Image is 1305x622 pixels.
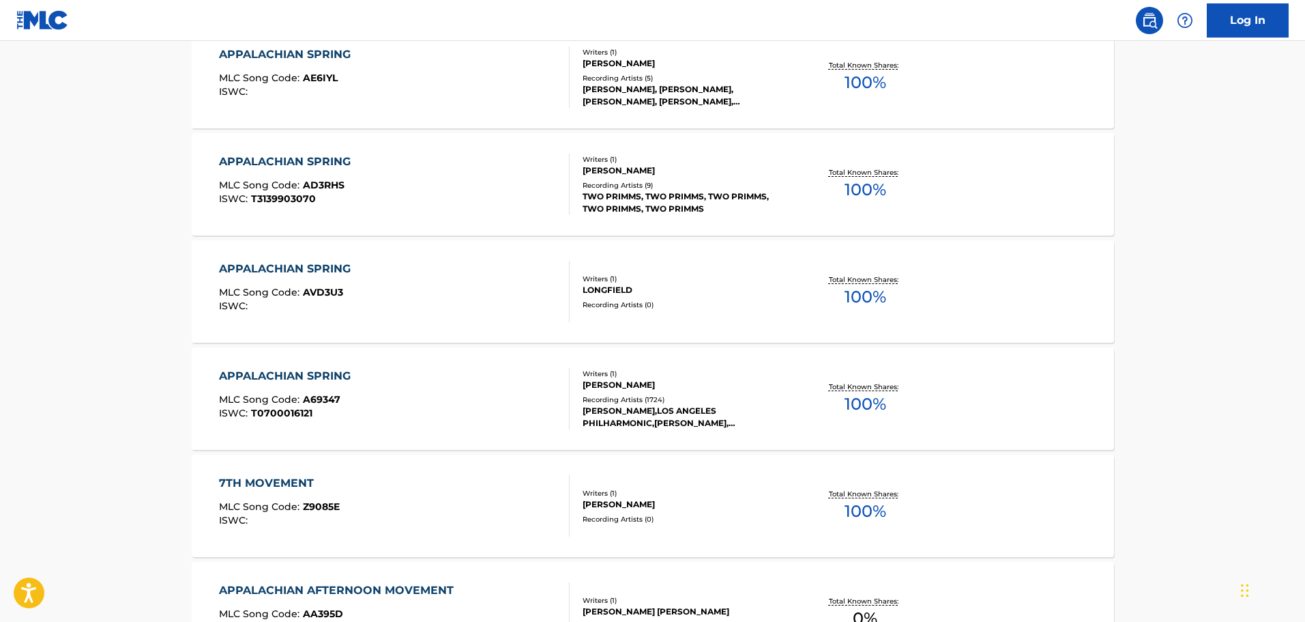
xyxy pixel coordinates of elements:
a: Public Search [1136,7,1163,34]
span: MLC Song Code : [219,500,303,513]
div: Writers ( 1 ) [583,488,789,498]
span: MLC Song Code : [219,393,303,406]
div: Recording Artists ( 5 ) [583,73,789,83]
div: Recording Artists ( 9 ) [583,180,789,190]
span: AA395D [303,608,343,620]
span: ISWC : [219,514,251,526]
div: Recording Artists ( 0 ) [583,300,789,310]
span: 100 % [845,392,886,416]
span: MLC Song Code : [219,179,303,191]
span: 100 % [845,70,886,95]
a: APPALACHIAN SPRINGMLC Song Code:AE6IYLISWC:Writers (1)[PERSON_NAME]Recording Artists (5)[PERSON_N... [192,26,1114,128]
div: Writers ( 1 ) [583,369,789,379]
span: 100 % [845,178,886,202]
p: Total Known Shares: [829,167,902,178]
div: [PERSON_NAME],LOS ANGELES PHILHARMONIC,[PERSON_NAME], [PERSON_NAME], [PERSON_NAME], [PERSON_NAME]... [583,405,789,429]
iframe: Chat Widget [1237,556,1305,622]
span: T0700016121 [251,407,312,419]
span: A69347 [303,393,340,406]
div: Writers ( 1 ) [583,595,789,606]
span: 100 % [845,285,886,309]
div: [PERSON_NAME] [583,165,789,177]
p: Total Known Shares: [829,489,902,499]
div: APPALACHIAN SPRING [219,368,357,384]
img: help [1177,12,1193,29]
div: Drag [1241,570,1249,611]
div: [PERSON_NAME] [583,379,789,391]
span: MLC Song Code : [219,286,303,298]
a: APPALACHIAN SPRINGMLC Song Code:AD3RHSISWC:T3139903070Writers (1)[PERSON_NAME]Recording Artists (... [192,133,1114,236]
div: [PERSON_NAME] [583,57,789,70]
div: TWO PRIMMS, TWO PRIMMS, TWO PRIMMS, TWO PRIMMS, TWO PRIMMS [583,190,789,215]
span: 100 % [845,499,886,524]
p: Total Known Shares: [829,60,902,70]
span: Z9085E [303,500,340,513]
a: APPALACHIAN SPRINGMLC Song Code:AVD3U3ISWC:Writers (1)LONGFIELDRecording Artists (0)Total Known S... [192,240,1114,343]
div: Recording Artists ( 1724 ) [583,395,789,405]
img: MLC Logo [16,10,69,30]
div: Help [1171,7,1199,34]
p: Total Known Shares: [829,274,902,285]
span: ISWC : [219,193,251,205]
a: 7TH MOVEMENTMLC Song Code:Z9085EISWC:Writers (1)[PERSON_NAME]Recording Artists (0)Total Known Sha... [192,455,1114,557]
a: APPALACHIAN SPRINGMLC Song Code:A69347ISWC:T0700016121Writers (1)[PERSON_NAME]Recording Artists (... [192,348,1114,450]
span: MLC Song Code : [219,608,303,620]
div: APPALACHIAN SPRING [219,46,357,63]
span: AVD3U3 [303,286,343,298]
span: AD3RHS [303,179,344,191]
a: Log In [1207,3,1289,38]
span: MLC Song Code : [219,72,303,84]
div: LONGFIELD [583,284,789,296]
div: [PERSON_NAME] [583,498,789,511]
div: Writers ( 1 ) [583,47,789,57]
img: search [1141,12,1158,29]
div: [PERSON_NAME], [PERSON_NAME], [PERSON_NAME], [PERSON_NAME], [PERSON_NAME] [583,83,789,108]
p: Total Known Shares: [829,382,902,392]
div: APPALACHIAN SPRING [219,154,357,170]
span: AE6IYL [303,72,338,84]
span: ISWC : [219,300,251,312]
div: [PERSON_NAME] [PERSON_NAME] [583,606,789,618]
div: Recording Artists ( 0 ) [583,514,789,524]
div: APPALACHIAN AFTERNOON MOVEMENT [219,582,460,599]
div: APPALACHIAN SPRING [219,261,357,277]
div: 7TH MOVEMENT [219,475,340,492]
span: ISWC : [219,85,251,98]
div: Writers ( 1 ) [583,154,789,165]
span: ISWC : [219,407,251,419]
div: Writers ( 1 ) [583,274,789,284]
p: Total Known Shares: [829,596,902,606]
span: T3139903070 [251,193,316,205]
